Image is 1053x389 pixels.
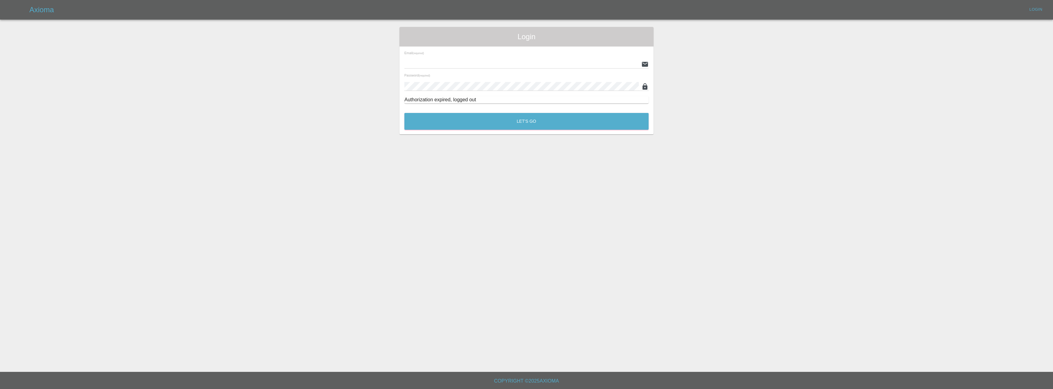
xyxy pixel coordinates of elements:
[404,73,430,77] span: Password
[413,52,424,55] small: (required)
[404,96,649,103] div: Authorization expired, logged out
[404,51,424,55] span: Email
[1026,5,1046,14] a: Login
[5,377,1048,385] h6: Copyright © 2025 Axioma
[419,74,430,77] small: (required)
[404,32,649,42] span: Login
[404,113,649,130] button: Let's Go
[29,5,54,15] h5: Axioma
